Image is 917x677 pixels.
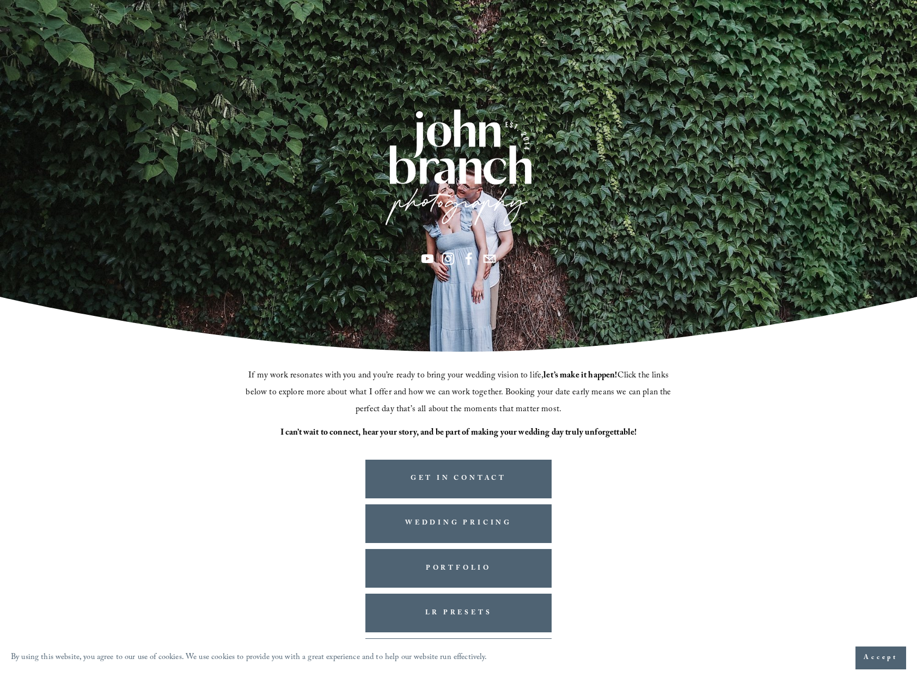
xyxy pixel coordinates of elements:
[864,652,898,663] span: Accept
[280,426,637,441] strong: I can’t wait to connect, hear your story, and be part of making your wedding day truly unforgetta...
[365,549,552,588] a: PORTFOLIO
[462,252,475,265] a: Facebook
[483,252,496,265] a: info@jbivphotography.com
[855,646,906,669] button: Accept
[11,650,487,666] p: By using this website, you agree to our use of cookies. We use cookies to provide you with a grea...
[421,252,434,265] a: YouTube
[442,252,455,265] a: Instagram
[365,504,552,543] a: WEDDING PRICING
[246,369,673,417] span: If my work resonates with you and you’re ready to bring your wedding vision to life, Click the li...
[543,369,617,383] strong: let’s make it happen!
[365,460,552,498] a: GET IN CONTACT
[365,594,552,632] a: LR PRESETS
